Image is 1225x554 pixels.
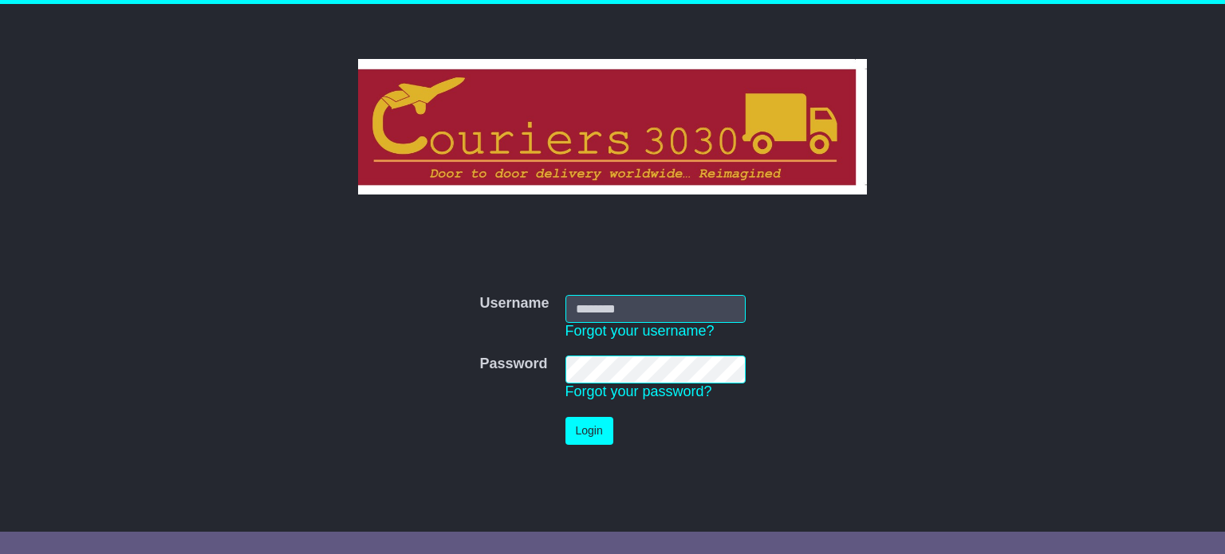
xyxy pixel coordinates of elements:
[358,59,868,194] img: Couriers 3030
[479,295,549,312] label: Username
[565,417,613,445] button: Login
[565,383,712,399] a: Forgot your password?
[479,356,547,373] label: Password
[565,323,715,339] a: Forgot your username?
